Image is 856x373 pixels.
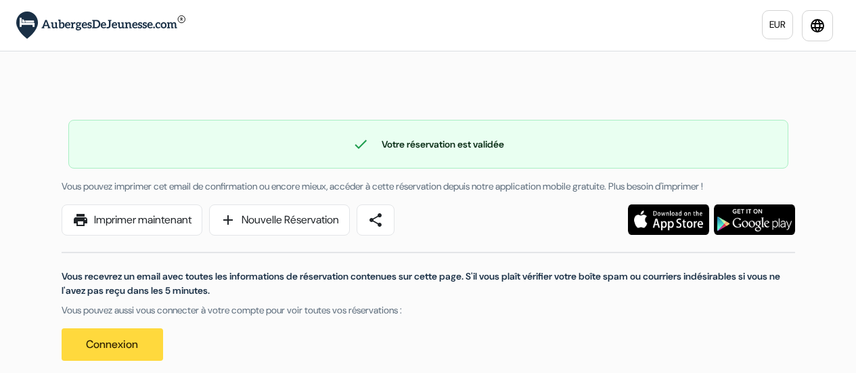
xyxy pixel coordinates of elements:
p: Vous pouvez aussi vous connecter à votre compte pour voir toutes vos réservations : [62,303,795,317]
a: printImprimer maintenant [62,204,202,236]
span: print [72,212,89,228]
i: language [809,18,826,34]
a: Connexion [62,328,163,361]
span: add [220,212,236,228]
span: Vous pouvez imprimer cet email de confirmation ou encore mieux, accéder à cette réservation depui... [62,180,703,192]
img: Téléchargez l'application gratuite [628,204,709,235]
img: AubergesDeJeunesse.com [16,12,185,39]
a: addNouvelle Réservation [209,204,350,236]
a: language [802,10,833,41]
a: share [357,204,395,236]
span: share [367,212,384,228]
div: Votre réservation est validée [69,136,788,152]
p: Vous recevrez un email avec toutes les informations de réservation contenues sur cette page. S'il... [62,269,795,298]
a: EUR [762,10,793,39]
img: Téléchargez l'application gratuite [714,204,795,235]
span: check [353,136,369,152]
